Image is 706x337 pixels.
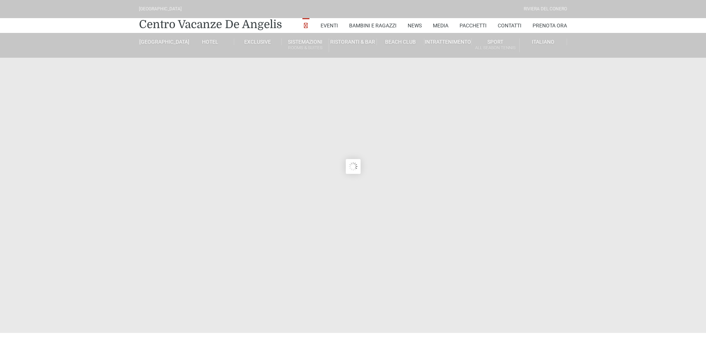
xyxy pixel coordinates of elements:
a: Ristoranti & Bar [329,38,377,45]
a: Italiano [520,38,567,45]
a: Media [433,18,448,33]
small: Rooms & Suites [282,44,329,51]
a: Prenota Ora [533,18,567,33]
span: Italiano [532,39,554,45]
a: Pacchetti [460,18,487,33]
a: Exclusive [234,38,282,45]
a: Bambini e Ragazzi [349,18,397,33]
a: News [408,18,422,33]
a: Eventi [321,18,338,33]
a: Centro Vacanze De Angelis [139,17,282,32]
a: SistemazioniRooms & Suites [282,38,329,52]
a: SportAll Season Tennis [472,38,519,52]
div: Riviera Del Conero [524,6,567,13]
a: [GEOGRAPHIC_DATA] [139,38,186,45]
a: Beach Club [377,38,424,45]
a: Contatti [498,18,521,33]
div: [GEOGRAPHIC_DATA] [139,6,182,13]
a: Intrattenimento [424,38,472,45]
small: All Season Tennis [472,44,519,51]
a: Hotel [186,38,234,45]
